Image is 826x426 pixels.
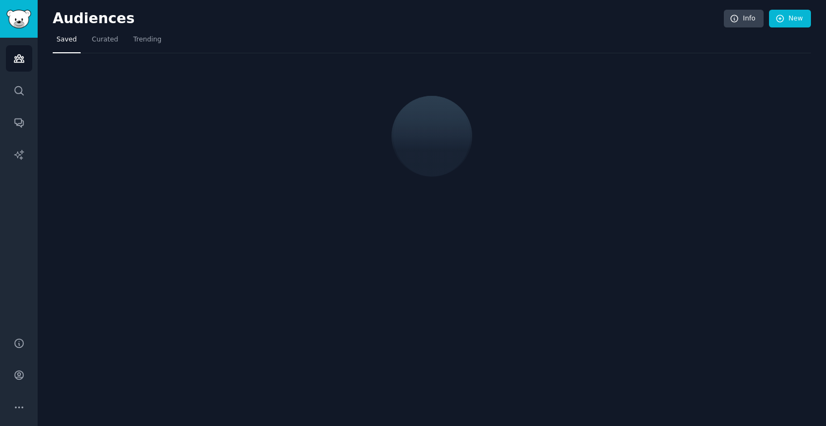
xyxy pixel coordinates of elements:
a: Trending [130,31,165,53]
h2: Audiences [53,10,724,27]
img: GummySearch logo [6,10,31,29]
a: Saved [53,31,81,53]
a: Curated [88,31,122,53]
span: Trending [133,35,161,45]
span: Curated [92,35,118,45]
a: New [769,10,811,28]
span: Saved [56,35,77,45]
a: Info [724,10,764,28]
